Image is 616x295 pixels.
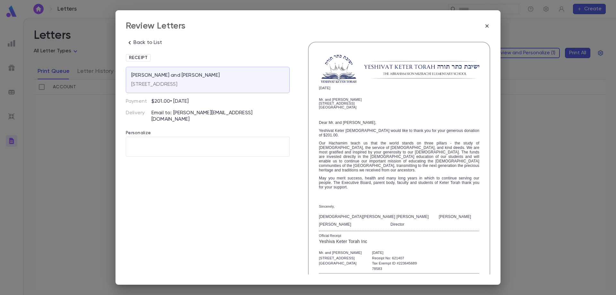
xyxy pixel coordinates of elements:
[319,222,404,227] span: [PERSON_NAME] Director
[319,128,479,137] span: Yeshivat Keter [DEMOGRAPHIC_DATA] would like to thank you for your generous donation of $201.00.
[319,86,479,90] div: [DATE]
[372,256,417,261] div: Receipt No: 621407
[151,98,189,105] p: $201.00 • [DATE]
[319,256,362,261] div: [STREET_ADDRESS]
[372,261,417,266] div: Tax Exempt ID #223645689
[133,39,162,46] p: Back to List
[372,250,417,256] div: [DATE]
[319,238,479,245] div: Yeshiva Keter Torah Inc
[151,110,290,123] p: Email to: [PERSON_NAME][EMAIL_ADDRESS][DOMAIN_NAME]
[319,101,479,105] div: [STREET_ADDRESS]
[126,123,290,137] p: Personalize
[131,72,220,79] p: [PERSON_NAME] and [PERSON_NAME]
[319,214,471,219] span: [DEMOGRAPHIC_DATA][PERSON_NAME] [PERSON_NAME] [PERSON_NAME]
[126,110,151,123] p: Delivery
[319,120,376,125] span: Dear Mr. and [PERSON_NAME],
[126,98,151,105] p: Payment
[126,21,185,31] div: Review Letters
[319,176,479,189] span: May you merit success, health and many long years in which to continue serving our people. The Ex...
[319,53,479,83] img: keter h final.png
[319,250,362,256] div: Mr. and [PERSON_NAME]
[372,266,417,272] div: 78583
[319,261,362,266] div: [GEOGRAPHIC_DATA]
[126,55,150,60] span: Receipt
[319,204,479,208] div: Sincerely,
[131,81,178,88] p: [STREET_ADDRESS]
[319,105,479,109] div: [GEOGRAPHIC_DATA]
[319,98,479,101] div: Mr. and [PERSON_NAME]
[121,37,167,49] button: Back to List
[319,141,479,172] span: Our Hachamim teach us that the world stands on three pillars - the study of [DEMOGRAPHIC_DATA], t...
[319,233,479,238] div: Official Receipt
